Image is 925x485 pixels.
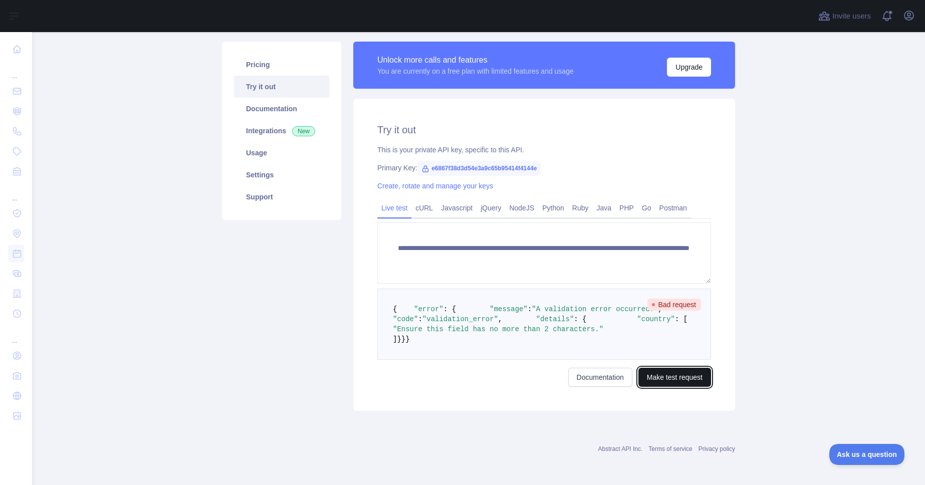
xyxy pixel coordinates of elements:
a: Python [538,200,568,216]
a: Documentation [234,98,329,120]
a: Ruby [568,200,593,216]
button: Make test request [638,368,711,387]
a: Documentation [568,368,632,387]
span: "details" [536,315,574,323]
span: New [292,126,315,136]
span: "A validation error occurred." [532,305,658,313]
a: Create, rotate and manage your keys [377,182,493,190]
span: e6867f38d3d54e3a9c65b95414f4144e [417,161,541,176]
a: cURL [411,200,437,216]
a: Javascript [437,200,477,216]
div: Primary Key: [377,163,711,173]
span: : [528,305,532,313]
a: Try it out [234,76,329,98]
span: { [393,305,397,313]
a: Go [638,200,655,216]
span: Bad request [647,299,702,311]
a: jQuery [477,200,505,216]
a: Settings [234,164,329,186]
div: ... [8,182,24,202]
span: } [397,335,401,343]
a: NodeJS [505,200,538,216]
span: : { [574,315,586,323]
span: "code" [393,315,418,323]
a: Privacy policy [699,445,735,452]
div: ... [8,60,24,80]
a: Java [593,200,616,216]
span: "Ensure this field has no more than 2 characters." [393,325,603,333]
span: } [401,335,405,343]
div: ... [8,325,24,345]
button: Upgrade [667,58,711,77]
span: "validation_error" [422,315,498,323]
span: ] [393,335,397,343]
a: Support [234,186,329,208]
span: } [405,335,409,343]
div: You are currently on a free plan with limited features and usage [377,66,574,76]
a: Abstract API Inc. [598,445,643,452]
span: Invite users [832,11,871,22]
div: Unlock more calls and features [377,54,574,66]
span: "message" [490,305,528,313]
a: Pricing [234,54,329,76]
span: : [418,315,422,323]
span: : [ [675,315,687,323]
a: PHP [615,200,638,216]
a: Postman [655,200,691,216]
span: "country" [637,315,675,323]
span: : { [443,305,456,313]
a: Integrations New [234,120,329,142]
button: Invite users [816,8,873,24]
div: This is your private API key, specific to this API. [377,145,711,155]
a: Usage [234,142,329,164]
h2: Try it out [377,123,711,137]
a: Terms of service [648,445,692,452]
span: "error" [414,305,443,313]
a: Live test [377,200,411,216]
span: , [498,315,502,323]
iframe: Toggle Customer Support [829,444,905,465]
